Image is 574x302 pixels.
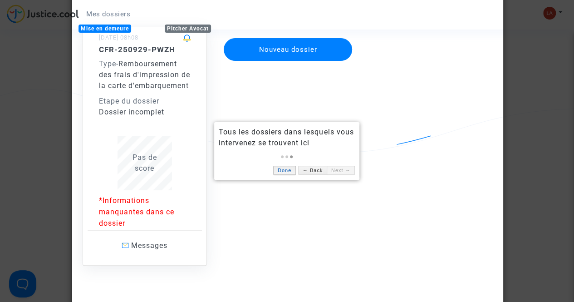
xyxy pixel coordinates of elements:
div: Tous les dossiers dans lesquels vous intervenez se trouvent ici [219,127,355,149]
a: Mise en demeurePitcher Avocat[DATE] 08h08CFR-250929-PWZHType-Remboursement des frais d'impression... [74,9,216,266]
a: Messages [88,230,202,261]
h5: CFR-250929-PWZH [99,45,191,54]
span: Pas de score [132,153,157,173]
small: [DATE] 08h08 [99,34,138,41]
span: Remboursement des frais d'impression de la carte d'embarquement [99,59,190,90]
a: ← Back [298,166,327,175]
button: Nouveau dossier [224,38,353,61]
span: Messages [131,241,167,250]
div: Etape du dossier [99,96,191,107]
a: Done [273,166,296,175]
span: - [99,59,118,68]
p: *Informations manquantes dans ce dossier [99,195,191,229]
div: Dossier incomplet [99,107,191,118]
div: Mise en demeure [78,25,131,33]
a: Next → [327,166,355,175]
span: Type [99,59,116,68]
div: Pitcher Avocat [165,25,211,33]
a: Nouveau dossier [223,32,353,41]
